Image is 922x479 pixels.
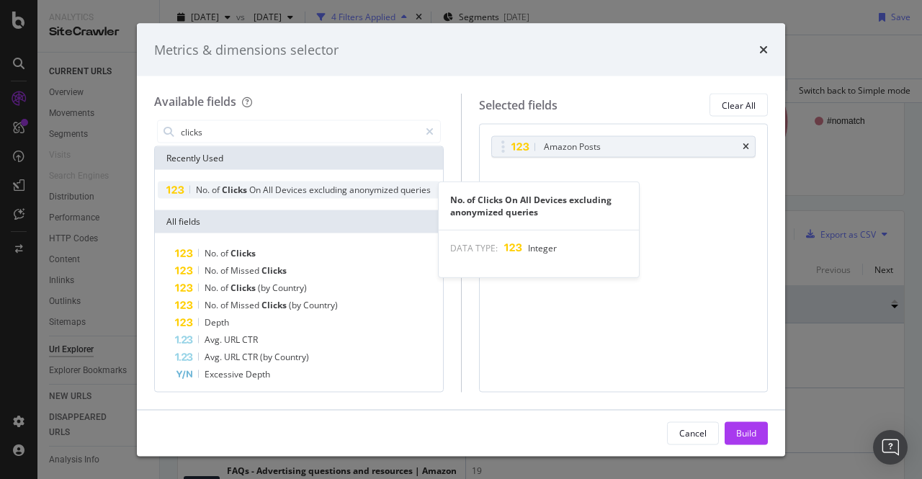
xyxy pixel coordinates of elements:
span: Clicks [261,264,287,277]
div: Available fields [154,94,236,109]
span: No. [205,299,220,311]
span: Country) [303,299,338,311]
span: Excessive [205,368,246,380]
span: On [249,184,263,196]
span: URL [224,333,242,346]
button: Build [725,421,768,444]
div: All fields [155,210,443,233]
span: Devices [275,184,309,196]
span: excluding [309,184,349,196]
span: Country) [272,282,307,294]
span: Depth [246,368,270,380]
button: Cancel [667,421,719,444]
span: No. [205,264,220,277]
div: times [759,40,768,59]
span: CTR [242,351,260,363]
span: of [220,264,230,277]
span: queries [400,184,431,196]
span: Clicks [222,184,249,196]
div: Amazon Posts [544,140,601,154]
span: Depth [205,316,229,328]
span: Clicks [230,247,256,259]
span: of [220,247,230,259]
span: Integer [528,242,557,254]
div: Clear All [722,99,756,111]
span: No. [205,282,220,294]
div: Amazon Poststimes [491,136,756,158]
span: Clicks [261,299,289,311]
span: anonymized [349,184,400,196]
span: of [220,282,230,294]
span: Avg. [205,351,224,363]
span: Missed [230,299,261,311]
div: times [743,143,749,151]
div: modal [137,23,785,456]
span: Country) [274,351,309,363]
span: (by [289,299,303,311]
span: of [212,184,222,196]
span: (by [258,282,272,294]
input: Search by field name [179,121,419,143]
div: Cancel [679,426,707,439]
span: No. [196,184,212,196]
div: Build [736,426,756,439]
span: Clicks [230,282,258,294]
span: CTR [242,333,258,346]
button: Clear All [710,94,768,117]
span: Missed [230,264,261,277]
span: No. [205,247,220,259]
span: DATA TYPE: [450,242,498,254]
div: Selected fields [479,97,558,113]
div: Open Intercom Messenger [873,430,908,465]
span: Avg. [205,333,224,346]
div: No. of Clicks On All Devices excluding anonymized queries [439,193,639,218]
div: Recently Used [155,147,443,170]
div: Metrics & dimensions selector [154,40,339,59]
span: URL [224,351,242,363]
span: (by [260,351,274,363]
span: All [263,184,275,196]
span: of [220,299,230,311]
